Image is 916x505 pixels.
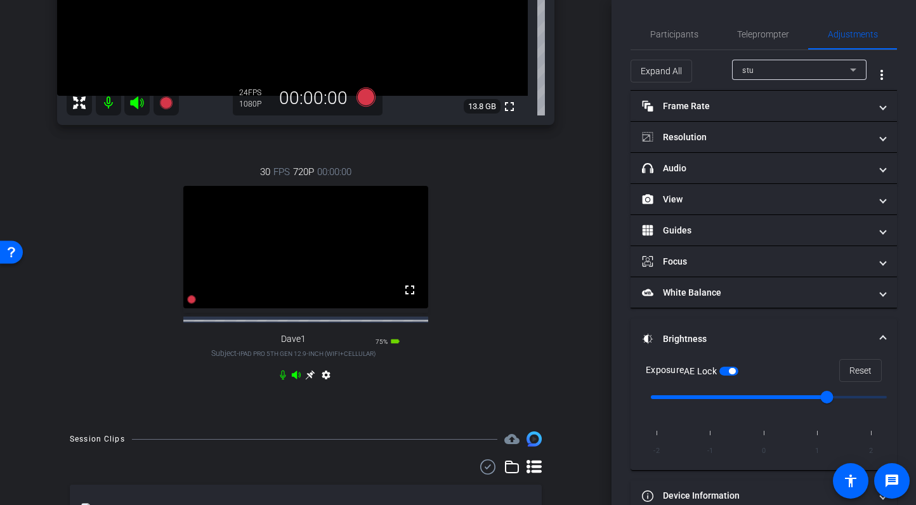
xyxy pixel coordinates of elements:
[843,473,858,489] mat-icon: accessibility
[828,30,878,39] span: Adjustments
[631,277,897,308] mat-expansion-panel-header: White Balance
[211,348,376,359] span: Subject
[631,91,897,121] mat-expansion-panel-header: Frame Rate
[390,336,400,346] mat-icon: battery_std
[504,431,520,447] span: Destinations for your clips
[502,99,517,114] mat-icon: fullscreen
[742,66,754,75] span: stu
[874,67,889,82] mat-icon: more_vert
[642,286,870,299] mat-panel-title: White Balance
[527,431,542,447] img: Session clips
[642,224,870,237] mat-panel-title: Guides
[631,215,897,246] mat-expansion-panel-header: Guides
[464,99,501,114] span: 13.8 GB
[684,365,719,377] label: AE Lock
[646,442,667,460] span: -2
[504,431,520,447] mat-icon: cloud_upload
[646,364,738,377] div: Exposure
[631,60,692,82] button: Expand All
[642,489,870,502] mat-panel-title: Device Information
[260,165,270,179] span: 30
[239,88,271,98] div: 24
[650,30,698,39] span: Participants
[281,334,306,344] span: Dave1
[737,30,789,39] span: Teleprompter
[402,282,417,298] mat-icon: fullscreen
[318,370,334,385] mat-icon: settings
[839,359,882,382] button: Reset
[642,162,870,175] mat-panel-title: Audio
[631,359,897,470] div: Brightness
[753,442,775,460] span: 0
[642,131,870,144] mat-panel-title: Resolution
[239,350,376,357] span: iPad Pro 5th Gen 12.9-inch (WiFi+Cellular)
[641,59,682,83] span: Expand All
[237,349,239,358] span: -
[631,122,897,152] mat-expansion-panel-header: Resolution
[860,442,882,460] span: 2
[700,442,721,460] span: -1
[642,255,870,268] mat-panel-title: Focus
[631,153,897,183] mat-expansion-panel-header: Audio
[631,318,897,359] mat-expansion-panel-header: Brightness
[70,433,125,445] div: Session Clips
[631,184,897,214] mat-expansion-panel-header: View
[376,338,388,345] span: 75%
[884,473,900,489] mat-icon: message
[271,88,356,109] div: 00:00:00
[239,99,271,109] div: 1080P
[807,442,828,460] span: 1
[248,88,261,97] span: FPS
[642,332,870,346] mat-panel-title: Brightness
[849,358,872,383] span: Reset
[642,100,870,113] mat-panel-title: Frame Rate
[293,165,314,179] span: 720P
[317,165,351,179] span: 00:00:00
[631,246,897,277] mat-expansion-panel-header: Focus
[867,60,897,90] button: More Options for Adjustments Panel
[273,165,290,179] span: FPS
[642,193,870,206] mat-panel-title: View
